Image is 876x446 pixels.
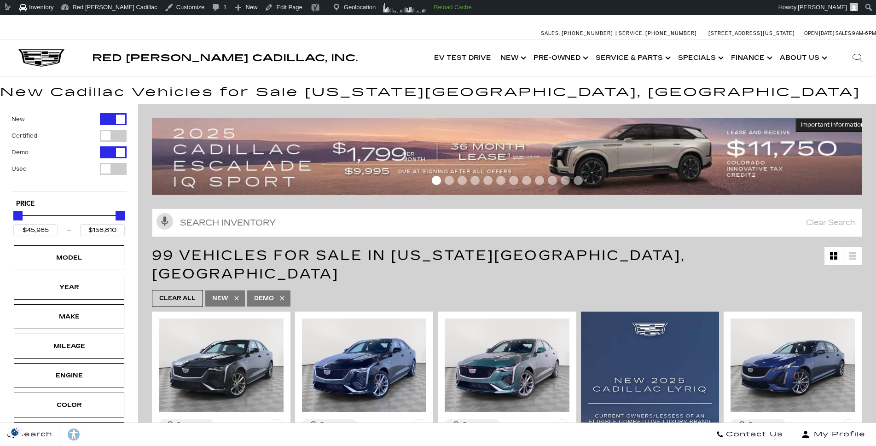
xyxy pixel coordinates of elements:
input: Minimum [13,224,58,236]
label: Used [12,164,27,174]
button: Save Vehicle [556,419,569,436]
span: Sales: [835,30,852,36]
a: Red [PERSON_NAME] Cadillac, Inc. [92,53,358,63]
svg: Click to toggle on voice search [157,213,173,230]
a: EV Test Drive [429,40,496,76]
div: ColorColor [14,393,124,417]
span: [PERSON_NAME] [798,4,847,11]
a: Sales: [PHONE_NUMBER] [541,31,615,36]
span: Demo [254,293,274,304]
span: Open [DATE] [804,30,835,36]
img: Cadillac Dark Logo with Cadillac White Text [18,49,64,67]
span: Go to slide 3 [458,176,467,185]
a: [STREET_ADDRESS][US_STATE] [708,30,795,36]
button: Compare Vehicle [731,419,786,431]
img: 2024 Cadillac CT5 Sport [731,319,855,412]
a: Service & Parts [591,40,673,76]
span: Go to slide 8 [522,176,531,185]
a: About Us [775,40,830,76]
div: EngineEngine [14,363,124,388]
span: 99 Vehicles for Sale in [US_STATE][GEOGRAPHIC_DATA], [GEOGRAPHIC_DATA] [152,247,685,282]
span: Sales: [541,30,560,36]
div: Color [46,400,92,410]
span: Go to slide 7 [509,176,518,185]
div: Compare [748,421,778,429]
label: New [12,115,25,124]
input: Maximum [80,224,125,236]
img: 2025 Cadillac CT4 Sport [445,319,569,412]
span: Clear All [159,293,196,304]
button: Compare Vehicle [302,419,357,431]
span: Go to slide 1 [432,176,441,185]
div: Model [46,253,92,263]
h5: Price [16,200,122,208]
span: [PHONE_NUMBER] [645,30,697,36]
div: Compare [319,421,350,429]
span: 9 AM-6 PM [852,30,876,36]
span: Red [PERSON_NAME] Cadillac, Inc. [92,52,358,64]
div: Make [46,312,92,322]
div: YearYear [14,275,124,300]
div: Compare [462,421,493,429]
div: Maximum Price [116,211,125,220]
button: Open user profile menu [790,423,876,446]
div: Mileage [46,341,92,351]
button: Compare Vehicle [445,419,500,431]
span: Go to slide 6 [496,176,505,185]
div: Year [46,282,92,292]
div: Filter by Vehicle Type [12,113,127,191]
a: Specials [673,40,726,76]
span: My Profile [810,428,865,441]
span: Go to slide 12 [574,176,583,185]
div: MakeMake [14,304,124,329]
strong: Reload Cache [434,4,471,11]
div: Price [13,208,125,236]
button: Save Vehicle [270,419,284,436]
a: New [496,40,529,76]
span: Go to slide 9 [535,176,544,185]
span: Go to slide 10 [548,176,557,185]
span: [PHONE_NUMBER] [562,30,613,36]
div: Compare [176,421,207,429]
a: Finance [726,40,775,76]
button: Important Information [795,118,870,132]
span: Search [14,428,52,441]
a: Pre-Owned [529,40,591,76]
img: 2024 Cadillac CT4 Sport [302,319,427,412]
img: Visitors over 48 hours. Click for more Clicky Site Stats. [380,1,430,14]
span: Contact Us [724,428,783,441]
a: Service: [PHONE_NUMBER] [615,31,699,36]
span: Important Information [801,121,864,128]
span: Service: [619,30,644,36]
a: Contact Us [709,423,790,446]
div: ModelModel [14,245,124,270]
section: Click to Open Cookie Consent Modal [5,427,26,437]
label: Certified [12,131,37,140]
span: Go to slide 2 [445,176,454,185]
img: 2024 Cadillac CT4 Sport [159,319,284,412]
input: Search Inventory [152,209,862,237]
span: Go to slide 4 [470,176,480,185]
span: Go to slide 5 [483,176,493,185]
button: Save Vehicle [841,419,855,436]
div: MileageMileage [14,334,124,359]
span: Go to slide 11 [561,176,570,185]
label: Demo [12,148,29,157]
span: New [212,293,228,304]
img: 2508-August-FOM-Escalade-IQ-Lease9 [152,118,870,195]
div: Engine [46,371,92,381]
img: Opt-Out Icon [5,427,26,437]
button: Save Vehicle [412,419,426,436]
button: Compare Vehicle [159,419,214,431]
div: Minimum Price [13,211,23,220]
